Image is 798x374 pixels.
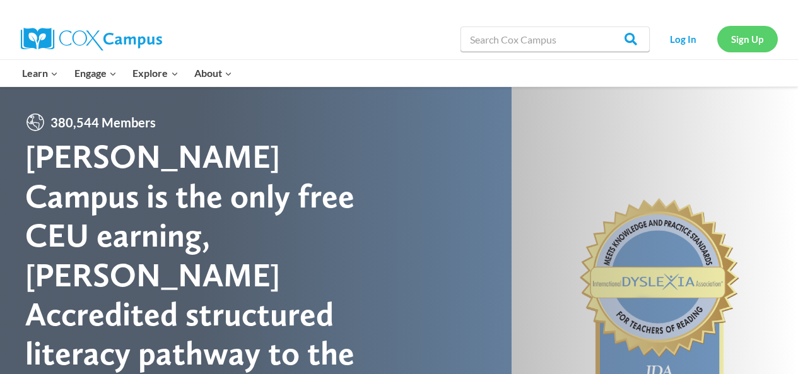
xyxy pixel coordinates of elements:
nav: Secondary Navigation [656,26,778,52]
img: Cox Campus [21,28,162,50]
button: Child menu of Learn [15,60,67,86]
span: 380,544 Members [45,112,161,132]
button: Child menu of About [186,60,240,86]
nav: Primary Navigation [15,60,240,86]
a: Sign Up [717,26,778,52]
a: Log In [656,26,711,52]
button: Child menu of Engage [66,60,125,86]
input: Search Cox Campus [461,26,650,52]
button: Child menu of Explore [125,60,187,86]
